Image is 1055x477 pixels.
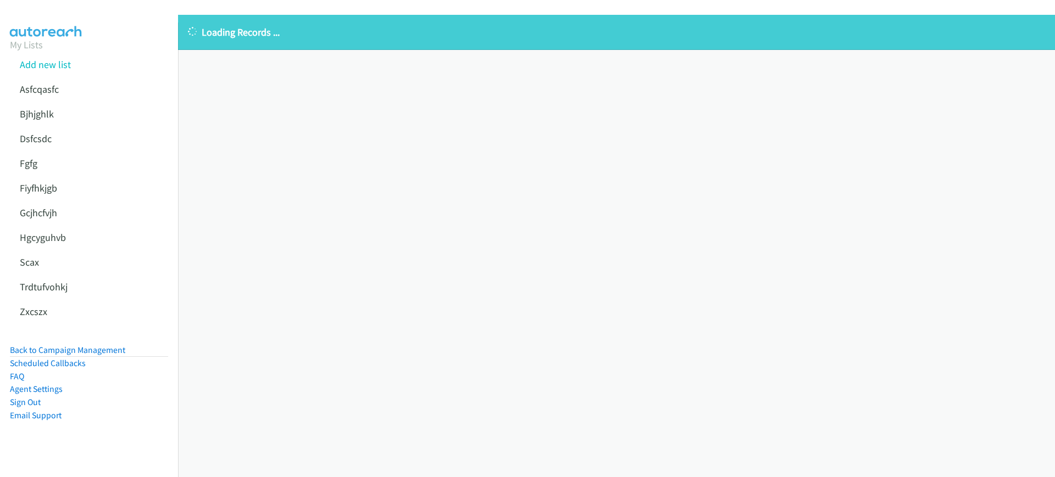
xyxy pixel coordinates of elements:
[188,25,1045,40] p: Loading Records ...
[10,384,63,394] a: Agent Settings
[20,182,57,194] a: Fiyfhkjgb
[10,371,24,381] a: FAQ
[20,132,52,145] a: Dsfcsdc
[20,231,66,244] a: Hgcyguhvb
[20,280,68,293] a: Trdtufvohkj
[10,38,43,51] a: My Lists
[10,345,125,355] a: Back to Campaign Management
[10,358,86,368] a: Scheduled Callbacks
[10,397,41,407] a: Sign Out
[20,83,59,96] a: Asfcqasfc
[10,410,62,420] a: Email Support
[20,108,54,120] a: Bjhjghlk
[20,58,71,71] a: Add new list
[20,157,37,170] a: Fgfg
[20,206,57,219] a: Gcjhcfvjh
[20,305,47,318] a: Zxcszx
[20,256,39,268] a: Scax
